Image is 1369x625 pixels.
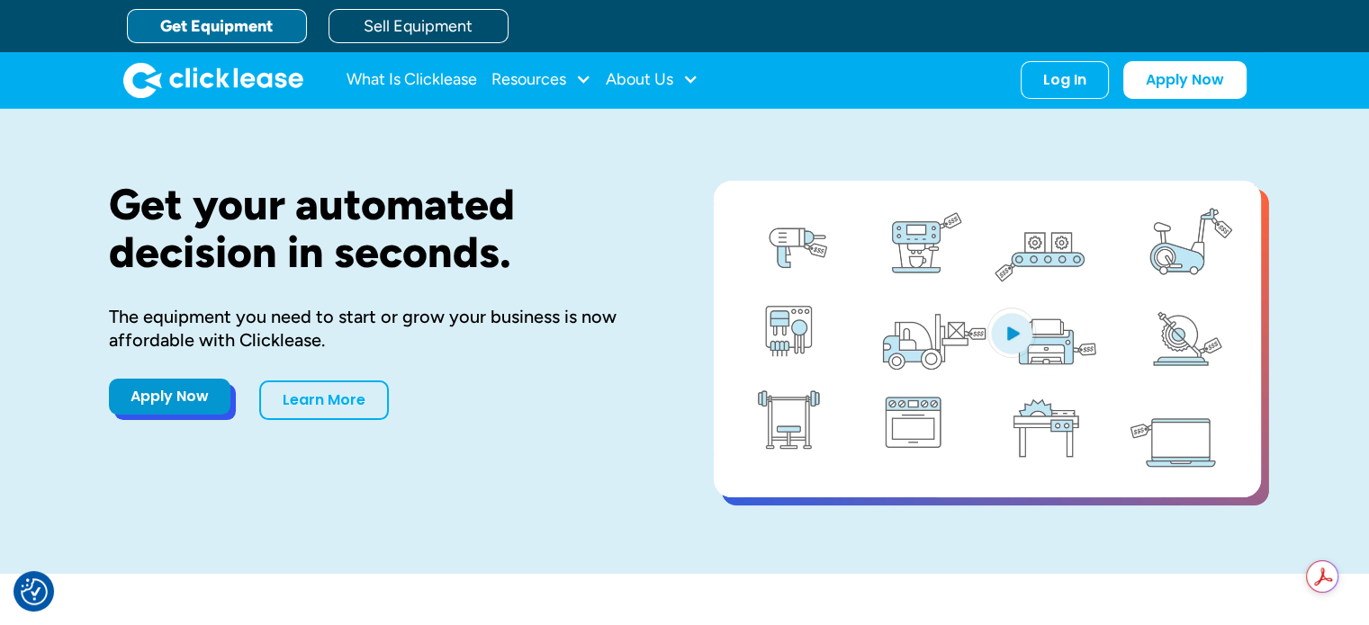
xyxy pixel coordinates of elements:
[1123,61,1247,99] a: Apply Now
[606,62,698,98] div: About Us
[21,578,48,605] img: Revisit consent button
[109,181,656,276] h1: Get your automated decision in seconds.
[127,9,307,43] a: Get Equipment
[109,305,656,352] div: The equipment you need to start or grow your business is now affordable with Clicklease.
[109,379,230,415] a: Apply Now
[21,578,48,605] button: Consent Preferences
[1043,71,1086,89] div: Log In
[123,62,303,98] a: home
[714,181,1261,497] a: open lightbox
[347,62,477,98] a: What Is Clicklease
[123,62,303,98] img: Clicklease logo
[259,380,389,420] a: Learn More
[987,308,1036,358] img: Blue play button logo on a light blue circular background
[491,62,591,98] div: Resources
[329,9,509,43] a: Sell Equipment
